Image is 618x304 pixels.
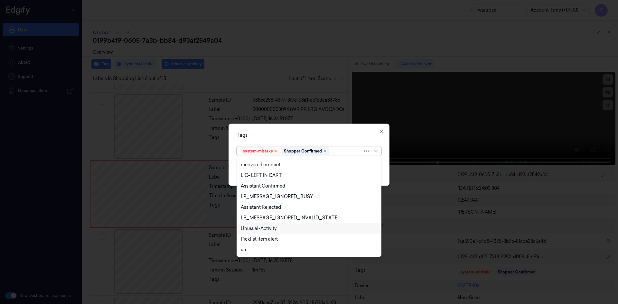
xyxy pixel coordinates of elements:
[241,236,278,243] div: Picklist item alert
[241,193,313,200] div: LP_MESSAGE_IGNORED_BUSY
[241,215,337,221] div: LP_MESSAGE_IGNORED_INVALID_STATE
[241,183,285,189] div: Assistant Confirmed
[284,148,322,154] div: Shopper Confirmed
[241,161,280,168] div: recovered product
[243,148,273,154] div: system-mistake
[274,149,278,153] div: Remove ,system-mistake
[241,204,281,211] div: Assistant Rejected
[241,225,276,232] div: Unusual-Activity
[241,246,246,253] div: un
[241,172,282,179] div: LIC- LEFT IN CART
[237,132,381,138] div: Tags
[323,149,327,153] div: Remove ,Shopper Confirmed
